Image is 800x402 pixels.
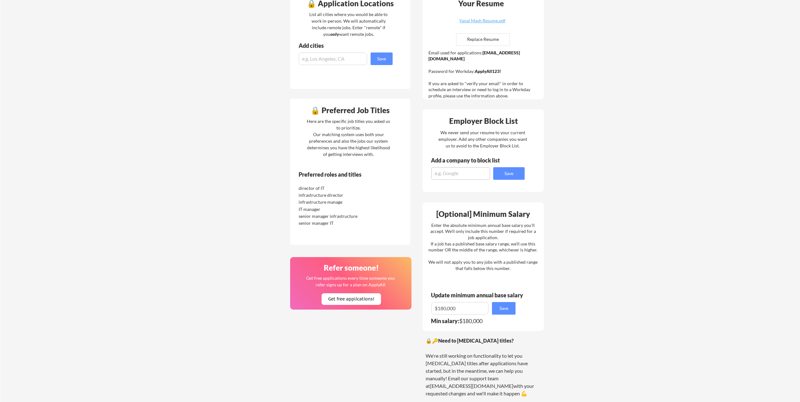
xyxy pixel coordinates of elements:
[438,338,514,344] strong: Need to [MEDICAL_DATA] titles?
[292,107,409,114] div: 🔒 Preferred Job Titles
[299,192,365,198] div: infrastructure director
[425,117,542,125] div: Employer Block List
[430,383,513,389] a: [EMAIL_ADDRESS][DOMAIN_NAME]
[299,185,365,191] div: director of IT
[431,302,488,315] input: E.g. $100,000
[371,52,393,65] button: Save
[322,293,381,305] button: Get free applications!
[428,50,520,62] strong: [EMAIL_ADDRESS][DOMAIN_NAME]
[299,43,394,48] div: Add cities
[299,213,365,219] div: senior manager infrastructure
[492,302,516,315] button: Save
[431,317,459,324] strong: Min salary:
[431,157,510,163] div: Add a company to block list
[425,210,542,218] div: [Optional] Minimum Salary
[299,206,365,212] div: IT manager
[431,292,525,298] div: Update minimum annual base salary
[299,172,384,177] div: Preferred roles and titles
[305,11,392,37] div: List all cities where you would be able to work in-person. We will automatically include remote j...
[299,199,365,205] div: infrastructure manage
[445,19,520,28] a: Yanal Mash Resume.pdf
[299,220,365,226] div: senior manager IT
[475,69,501,74] strong: ApplyAll123!
[428,222,538,272] div: Enter the absolute minimum annual base salary you'll accept. We'll only include this number if re...
[293,264,410,272] div: Refer someone!
[438,129,527,149] div: We never send your resume to your current employer. Add any other companies you want us to avoid ...
[426,337,541,397] div: 🔒🔑 We're still working on functionality to let you [MEDICAL_DATA] titles after applications have ...
[431,318,520,324] div: $180,000
[330,31,339,37] strong: only
[305,118,392,157] div: Here are the specific job titles you asked us to prioritize. Our matching system uses both your p...
[306,275,395,288] div: Get free applications every time someone you refer signs up for a plan on ApplyAll
[299,52,367,65] input: e.g. Los Angeles, CA
[428,50,539,99] div: Email used for applications: Password for Workday: If you are asked to "verify your email" in ord...
[445,19,520,23] div: Yanal Mash Resume.pdf
[493,167,525,180] button: Save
